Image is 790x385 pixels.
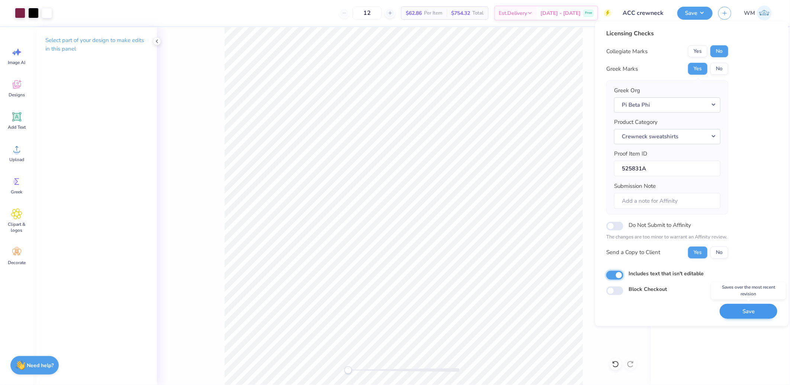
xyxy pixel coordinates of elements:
[472,9,484,17] span: Total
[8,60,26,65] span: Image AI
[614,150,647,158] label: Proof Item ID
[4,221,29,233] span: Clipart & logos
[606,47,648,56] div: Collegiate Marks
[11,189,23,195] span: Greek
[614,86,640,95] label: Greek Org
[617,6,672,20] input: Untitled Design
[710,45,728,57] button: No
[606,29,728,38] div: Licensing Checks
[353,6,382,20] input: – –
[757,6,772,20] img: Wilfredo Manabat
[45,36,145,53] p: Select part of your design to make edits in this panel
[629,285,667,293] label: Block Checkout
[712,282,786,299] div: Saves over the most recent revision
[8,124,26,130] span: Add Text
[606,234,728,241] p: The changes are too minor to warrant an Affinity review.
[585,10,592,16] span: Free
[688,63,707,75] button: Yes
[688,45,707,57] button: Yes
[614,129,720,144] button: Crewneck sweatshirts
[614,118,658,126] label: Product Category
[688,246,707,258] button: Yes
[677,7,713,20] button: Save
[406,9,422,17] span: $62.86
[27,362,54,369] strong: Need help?
[629,220,691,230] label: Do Not Submit to Affinity
[9,157,24,163] span: Upload
[344,366,352,374] div: Accessibility label
[614,97,720,112] button: Pi Beta Phi
[614,193,720,209] input: Add a note for Affinity
[710,63,728,75] button: No
[499,9,527,17] span: Est. Delivery
[741,6,775,20] a: WM
[540,9,581,17] span: [DATE] - [DATE]
[614,182,656,190] label: Submission Note
[8,260,26,266] span: Decorate
[606,65,638,73] div: Greek Marks
[9,92,25,98] span: Designs
[720,304,777,319] button: Save
[629,269,704,277] label: Includes text that isn't editable
[744,9,755,17] span: WM
[451,9,470,17] span: $754.32
[710,246,728,258] button: No
[606,248,660,257] div: Send a Copy to Client
[424,9,442,17] span: Per Item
